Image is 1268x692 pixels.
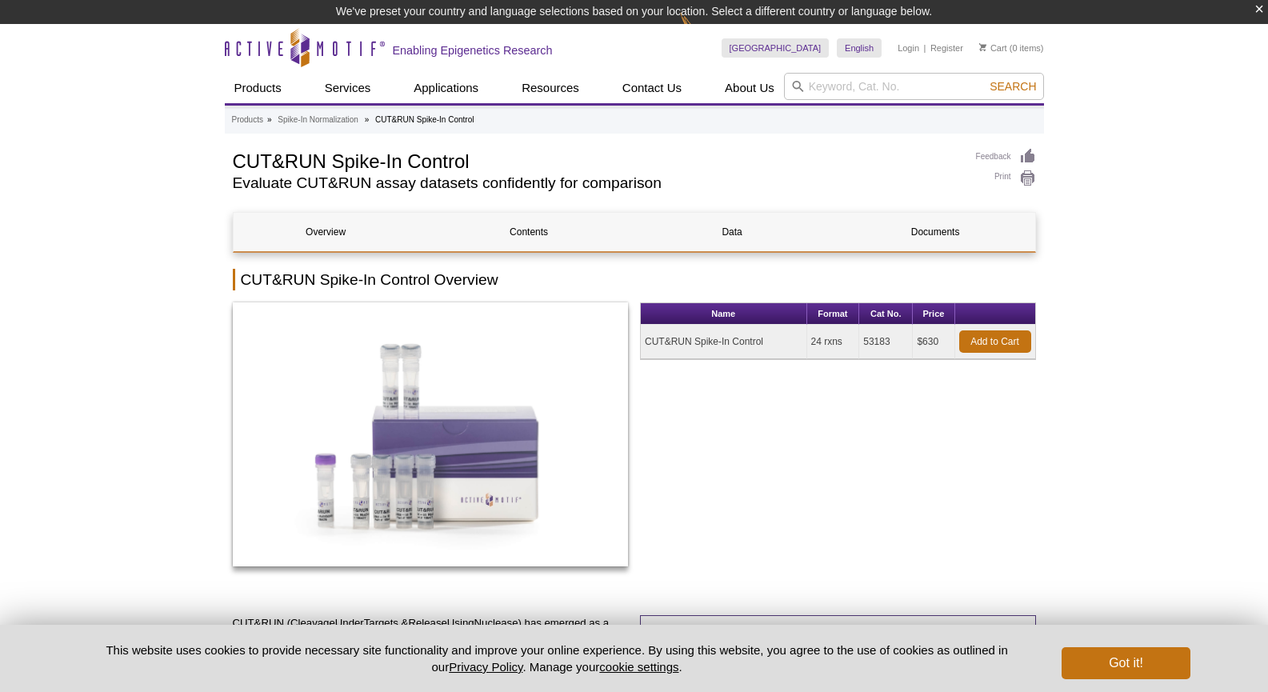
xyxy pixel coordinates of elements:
[233,302,629,566] img: CUT&RUN Spike-In Control Kit
[233,176,960,190] h2: Evaluate CUT&RUN assay datasets confidently for comparison
[335,617,343,629] u: U
[976,148,1036,166] a: Feedback
[408,617,416,629] u: R
[640,213,825,251] a: Data
[233,269,1036,290] h2: CUT&RUN Spike-In Control Overview
[365,115,370,124] li: »
[437,213,622,251] a: Contents
[930,42,963,54] a: Register
[859,303,913,325] th: Cat No.
[715,73,784,103] a: About Us
[979,43,986,51] img: Your Cart
[985,79,1041,94] button: Search
[599,660,678,674] button: cookie settings
[234,213,418,251] a: Overview
[232,113,263,127] a: Products
[913,303,954,325] th: Price
[924,38,926,58] li: |
[990,80,1036,93] span: Search
[807,303,860,325] th: Format
[315,73,381,103] a: Services
[979,42,1007,54] a: Cart
[843,213,1028,251] a: Documents
[976,170,1036,187] a: Print
[837,38,882,58] a: English
[512,73,589,103] a: Resources
[364,617,370,629] u: T
[447,617,455,629] u: U
[393,43,553,58] h2: Enabling Epigenetics Research
[680,12,722,50] img: Change Here
[474,617,482,629] u: N
[613,73,691,103] a: Contact Us
[404,73,488,103] a: Applications
[722,38,830,58] a: [GEOGRAPHIC_DATA]
[449,660,522,674] a: Privacy Policy
[78,642,1036,675] p: This website uses cookies to provide necessary site functionality and improve your online experie...
[1062,647,1190,679] button: Got it!
[267,115,272,124] li: »
[979,38,1044,58] li: (0 items)
[278,113,358,127] a: Spike-In Normalization
[641,303,807,325] th: Name
[859,325,913,359] td: 53183
[225,73,291,103] a: Products
[641,325,807,359] td: CUT&RUN Spike-In Control
[807,325,860,359] td: 24 rxns
[375,115,474,124] li: CUT&RUN Spike-In Control
[233,148,960,172] h1: CUT&RUN Spike-In Control
[290,617,298,629] u: C
[898,42,919,54] a: Login
[913,325,954,359] td: $630
[959,330,1031,353] a: Add to Cart
[784,73,1044,100] input: Keyword, Cat. No.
